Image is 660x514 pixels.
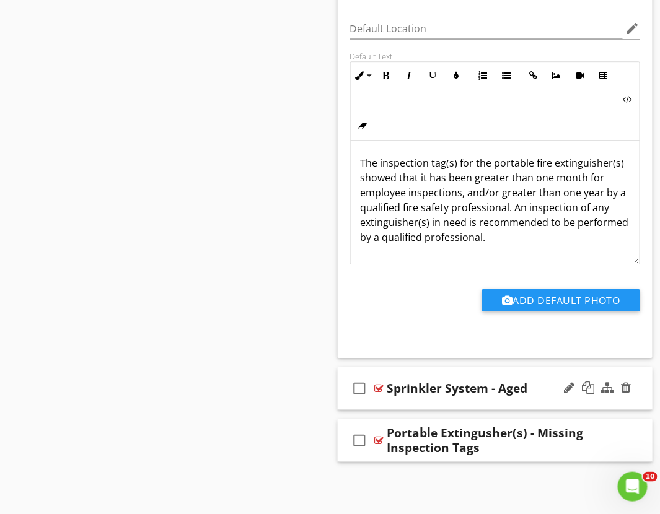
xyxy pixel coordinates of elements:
i: edit [625,21,640,36]
button: Code View [616,87,640,111]
button: Add Default Photo [482,289,640,311]
button: Ordered List [472,64,495,87]
input: Default Location [350,19,623,39]
p: The inspection tag(s) for the portable fire extinguisher(s) showed that it has been greater than ... [361,155,630,245]
button: Insert Image (Ctrl+P) [545,64,569,87]
div: Sprinkler System - Aged [387,381,528,396]
button: Bold (Ctrl+B) [374,64,398,87]
i: check_box_outline_blank [350,425,370,455]
div: Default Text [350,51,641,61]
button: Unordered List [495,64,519,87]
span: 10 [643,472,658,482]
button: Insert Link (Ctrl+K) [522,64,545,87]
iframe: Intercom live chat [618,472,648,502]
button: Colors [445,64,469,87]
button: Clear Formatting [351,115,374,138]
button: Underline (Ctrl+U) [421,64,445,87]
button: Insert Video [569,64,592,87]
button: Insert Table [592,64,616,87]
i: check_box_outline_blank [350,373,370,403]
button: Italic (Ctrl+I) [398,64,421,87]
button: Inline Style [351,64,374,87]
div: Portable Extingusher(s) - Missing Inspection Tags [387,425,605,455]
